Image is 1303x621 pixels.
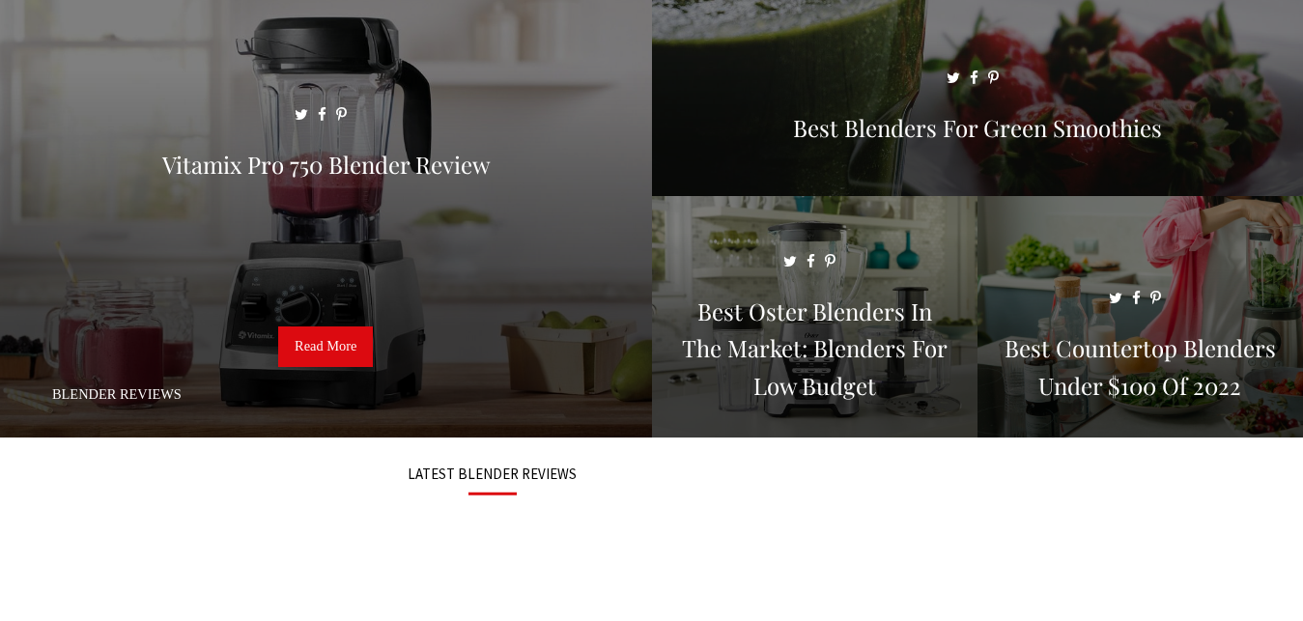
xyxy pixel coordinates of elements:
[652,414,977,434] a: Best Oster Blenders in the Market: Blenders for Low Budget
[97,466,889,481] h3: LATEST BLENDER REVIEWS
[977,414,1303,434] a: Best Countertop Blenders Under $100 of 2022
[278,326,373,367] a: Read More
[52,386,182,402] a: Blender Reviews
